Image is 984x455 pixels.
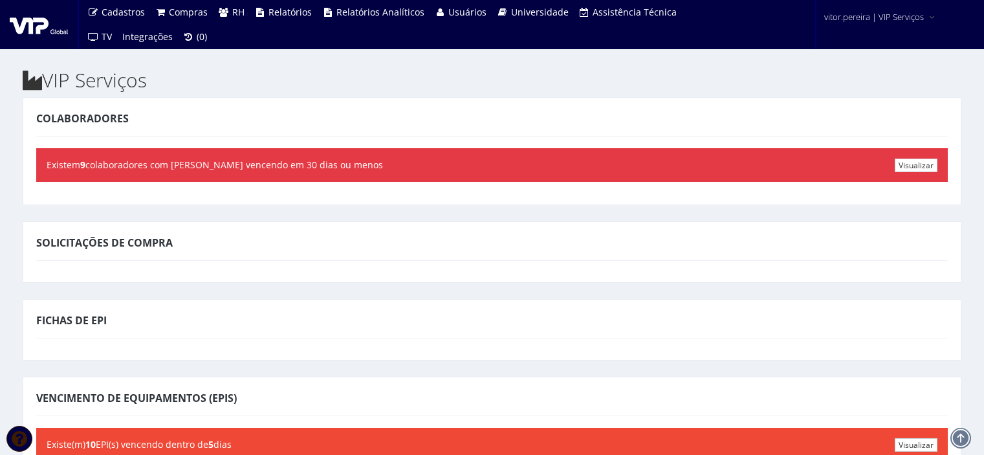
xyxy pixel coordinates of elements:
h2: VIP Serviços [23,69,961,91]
a: (0) [178,25,213,49]
span: Cadastros [102,6,145,18]
span: Assistência Técnica [593,6,677,18]
b: 5 [208,438,213,450]
span: Colaboradores [36,111,129,126]
span: Fichas de EPI [36,313,107,327]
span: Relatórios Analíticos [336,6,424,18]
img: logo [10,15,68,34]
a: Integrações [117,25,178,49]
span: Integrações [122,30,173,43]
span: (0) [197,30,207,43]
span: Compras [169,6,208,18]
span: Solicitações de Compra [36,236,173,250]
span: Relatórios [268,6,312,18]
a: Visualizar [895,438,937,452]
span: Vencimento de Equipamentos (EPIs) [36,391,237,405]
a: TV [82,25,117,49]
div: Existem colaboradores com [PERSON_NAME] vencendo em 30 dias ou menos [36,148,948,182]
b: 10 [85,438,96,450]
span: vitor.pereira | VIP Serviços [824,10,924,23]
b: 9 [80,159,85,171]
span: Universidade [511,6,569,18]
span: RH [232,6,245,18]
span: Usuários [448,6,487,18]
a: Visualizar [895,159,937,172]
span: TV [102,30,112,43]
